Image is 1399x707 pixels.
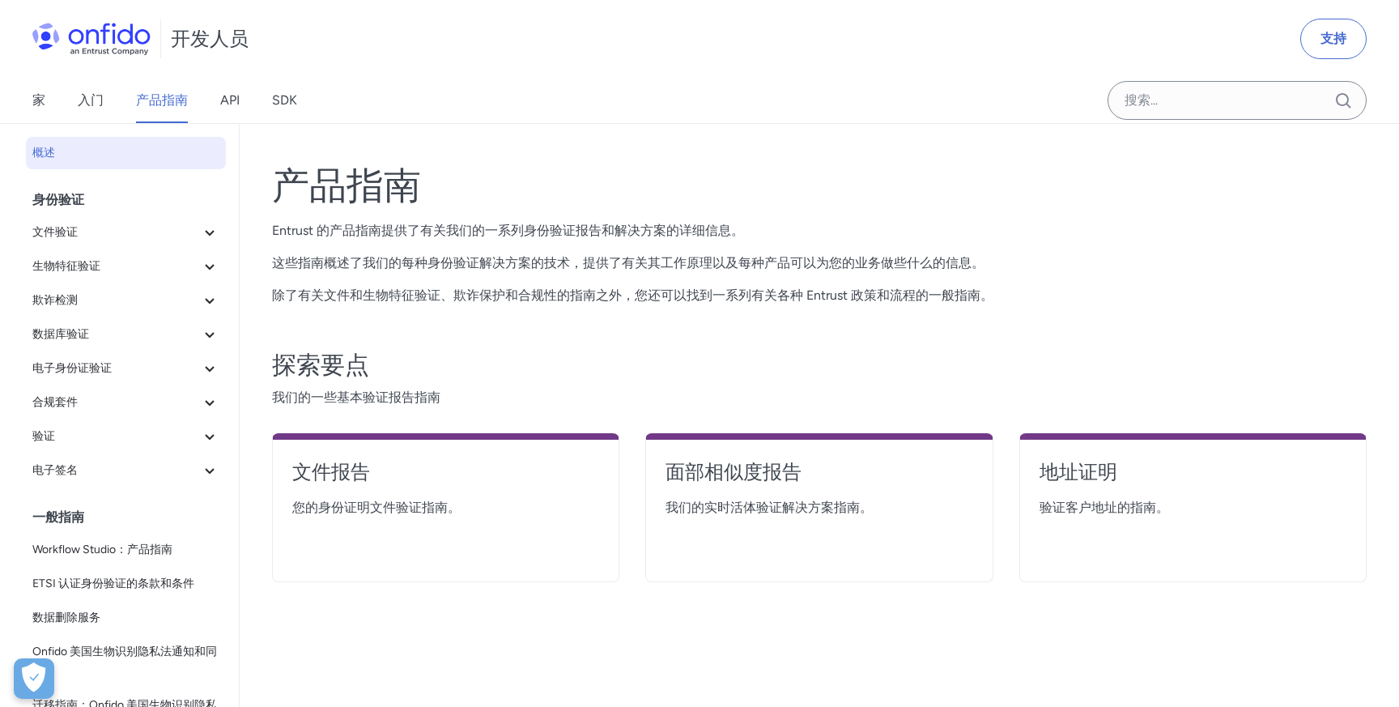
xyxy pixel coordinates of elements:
font: 验证 [32,429,55,443]
div: Cookie Preferences [14,658,54,699]
font: 支持 [1320,31,1346,46]
font: 面部相似度报告 [665,460,802,483]
a: API [220,78,240,123]
font: 生物特征验证 [32,259,100,273]
button: 数据库验证 [26,318,226,351]
font: 产品指南 [272,163,421,208]
button: Open Preferences [14,658,54,699]
font: 我们的一些基本验证报告指南 [272,390,440,405]
font: 电子身份证验证 [32,361,112,375]
input: Onfido 搜索输入字段 [1108,81,1367,120]
font: 我们的实时活体验证解决方案指南。 [665,500,873,515]
font: 这些指南概述了我们的每种身份验证解决方案的技术，提供了有关其工作原理以及每种产品可以为您的业务做些什么的信息。 [272,255,984,270]
font: 家 [32,92,45,108]
a: 概述 [26,137,226,169]
font: API [220,92,240,108]
font: 验证客户地址的指南。 [1040,500,1169,515]
font: 探索要点 [272,350,369,380]
a: 面部相似度报告 [665,459,972,498]
a: SDK [272,78,297,123]
font: 入门 [78,92,104,108]
button: 文件验证 [26,216,226,249]
a: ETSI 认证身份验证的条款和条件 [26,568,226,600]
font: ETSI 认证身份验证的条款和条件 [32,577,194,590]
button: 电子身份证验证 [26,352,226,385]
font: 数据删除服务 [32,611,100,624]
font: 文件报告 [292,460,370,483]
font: 除了有关文件和生物特征验证、欺诈保护和合规性的指南之外，您还可以找到一系列有关各种 Entrust 政策和流程的一般指南。 [272,287,993,303]
font: 产品指南 [136,92,188,108]
font: SDK [272,92,297,108]
button: 生物特征验证 [26,250,226,283]
a: Workflow Studio：产品指南 [26,534,226,566]
button: 电子签名 [26,454,226,487]
font: 文件验证 [32,225,78,239]
font: Entrust 的产品指南提供了有关我们的一系列身份验证报告和解决方案的详细信息。 [272,223,744,238]
a: 文件报告 [292,459,599,498]
font: Workflow Studio：产品指南 [32,543,172,556]
font: 数据库验证 [32,327,89,341]
a: 入门 [78,78,104,123]
font: 您的身份证明文件验证指南。 [292,500,461,515]
button: 验证 [26,420,226,453]
font: Onfido 美国生物识别隐私法通知和同意 [32,645,217,678]
a: Onfido 美国生物识别隐私法通知和同意 [26,636,226,688]
a: 支持 [1300,19,1367,59]
img: Onfido 标志 [32,23,151,55]
font: 身份验证 [32,192,84,207]
button: 欺诈检测 [26,284,226,317]
font: 概述 [32,146,55,160]
font: 合规套件 [32,395,78,409]
button: 合规套件 [26,386,226,419]
a: 产品指南 [136,78,188,123]
font: 欺诈检测 [32,293,78,307]
a: 家 [32,78,45,123]
font: 一般指南 [32,509,84,525]
a: 地址证明 [1040,459,1346,498]
font: 开发人员 [171,27,249,50]
font: 地址证明 [1040,460,1117,483]
font: 电子签名 [32,463,78,477]
a: 数据删除服务 [26,602,226,634]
